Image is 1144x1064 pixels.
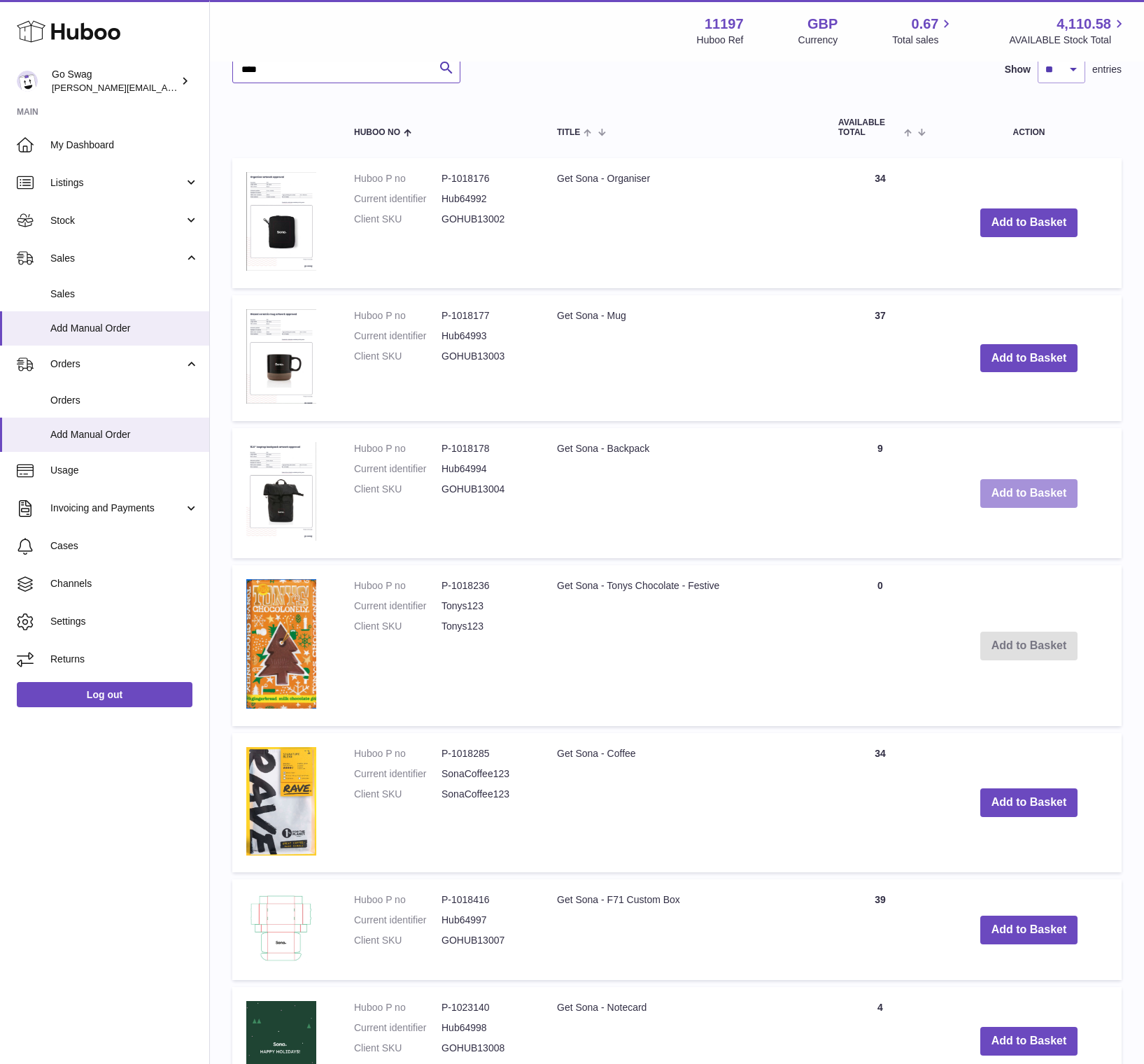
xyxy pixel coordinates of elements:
[824,158,936,288] td: 34
[442,329,529,343] dd: Hub64993
[807,15,838,34] strong: GBP
[17,71,38,92] img: leigh@goswag.com
[1009,34,1127,47] span: AVAILABLE Stock Total
[697,34,744,47] div: Huboo Ref
[354,600,442,613] dt: Current identifier
[354,192,442,206] dt: Current identifier
[824,295,936,421] td: 37
[354,462,442,476] dt: Current identifier
[442,914,529,927] dd: Hub64997
[354,747,442,760] dt: Huboo P no
[824,428,936,558] td: 9
[52,68,178,94] div: Go Swag
[705,15,744,34] strong: 11197
[442,747,529,760] dd: P-1018285
[50,464,199,477] span: Usage
[354,579,442,593] dt: Huboo P no
[50,139,199,152] span: My Dashboard
[442,579,529,593] dd: P-1018236
[442,620,529,633] dd: Tonys123
[980,788,1078,817] button: Add to Basket
[354,309,442,322] dt: Huboo P no
[1057,15,1111,34] span: 4,110.58
[50,357,184,371] span: Orders
[838,118,901,136] span: AVAILABLE Total
[50,322,199,335] span: Add Manual Order
[912,15,939,34] span: 0.67
[442,893,529,907] dd: P-1018416
[246,309,316,404] img: Get Sona - Mug
[50,502,184,515] span: Invoicing and Payments
[50,577,199,590] span: Channels
[50,428,199,441] span: Add Manual Order
[246,579,316,709] img: Get Sona - Tonys Chocolate - Festive
[50,288,199,301] span: Sales
[50,214,184,227] span: Stock
[543,565,824,726] td: Get Sona - Tonys Chocolate - Festive
[892,34,954,47] span: Total sales
[246,893,316,963] img: Get Sona - F71 Custom Box
[980,344,1078,373] button: Add to Basket
[980,208,1078,237] button: Add to Basket
[354,213,442,226] dt: Client SKU
[442,788,529,801] dd: SonaCoffee123
[543,879,824,980] td: Get Sona - F71 Custom Box
[543,295,824,421] td: Get Sona - Mug
[17,682,192,707] a: Log out
[442,172,529,185] dd: P-1018176
[354,128,400,137] span: Huboo no
[442,934,529,947] dd: GOHUB13007
[543,158,824,288] td: Get Sona - Organiser
[354,1001,442,1014] dt: Huboo P no
[246,442,316,541] img: Get Sona - Backpack
[980,479,1078,508] button: Add to Basket
[442,192,529,206] dd: Hub64992
[354,788,442,801] dt: Client SKU
[354,893,442,907] dt: Huboo P no
[354,172,442,185] dt: Huboo P no
[354,350,442,363] dt: Client SKU
[980,916,1078,944] button: Add to Basket
[442,483,529,496] dd: GOHUB13004
[543,733,824,872] td: Get Sona - Coffee
[50,394,199,407] span: Orders
[936,104,1122,150] th: Action
[50,176,184,190] span: Listings
[442,1021,529,1035] dd: Hub64998
[50,615,199,628] span: Settings
[980,1027,1078,1056] button: Add to Basket
[354,1042,442,1055] dt: Client SKU
[557,128,580,137] span: Title
[50,653,199,666] span: Returns
[246,172,316,271] img: Get Sona - Organiser
[1009,15,1127,47] a: 4,110.58 AVAILABLE Stock Total
[354,483,442,496] dt: Client SKU
[442,462,529,476] dd: Hub64994
[1005,63,1031,76] label: Show
[824,733,936,872] td: 34
[1092,63,1122,76] span: entries
[543,428,824,558] td: Get Sona - Backpack
[442,1001,529,1014] dd: P-1023140
[442,213,529,226] dd: GOHUB13002
[442,600,529,613] dd: Tonys123
[50,252,184,265] span: Sales
[354,914,442,927] dt: Current identifier
[354,442,442,455] dt: Huboo P no
[354,1021,442,1035] dt: Current identifier
[52,82,281,93] span: [PERSON_NAME][EMAIL_ADDRESS][DOMAIN_NAME]
[354,767,442,781] dt: Current identifier
[354,934,442,947] dt: Client SKU
[50,539,199,553] span: Cases
[442,309,529,322] dd: P-1018177
[892,15,954,47] a: 0.67 Total sales
[442,350,529,363] dd: GOHUB13003
[824,879,936,980] td: 39
[442,442,529,455] dd: P-1018178
[442,767,529,781] dd: SonaCoffee123
[246,747,316,855] img: Get Sona - Coffee
[824,565,936,726] td: 0
[798,34,838,47] div: Currency
[354,620,442,633] dt: Client SKU
[354,329,442,343] dt: Current identifier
